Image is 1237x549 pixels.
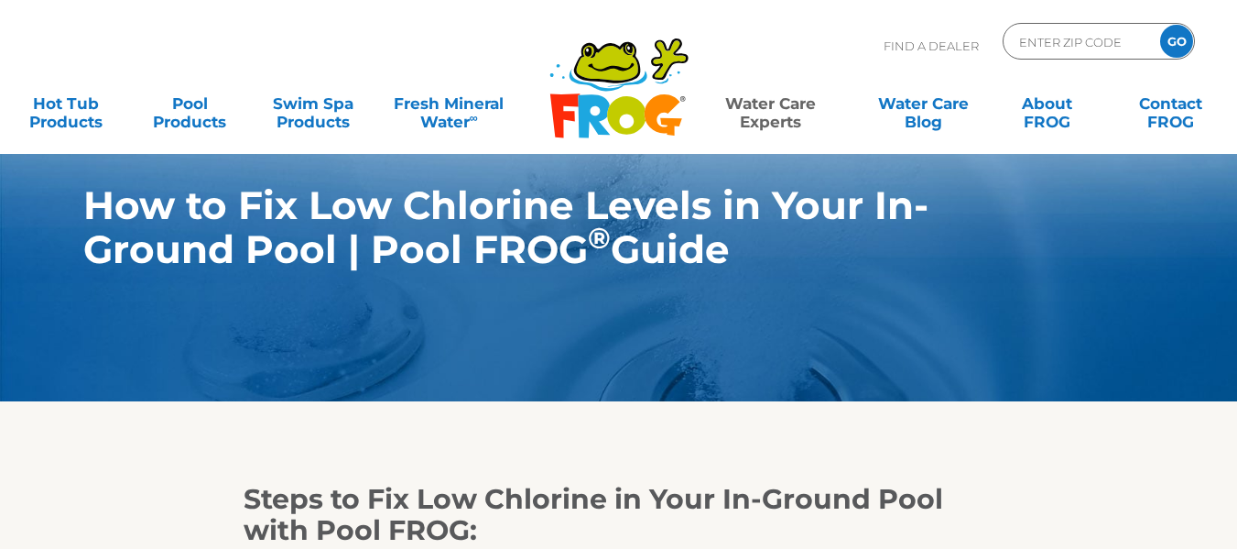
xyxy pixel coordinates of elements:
p: Find A Dealer [884,23,979,69]
input: Zip Code Form [1017,28,1141,55]
a: PoolProducts [142,85,238,122]
a: Swim SpaProducts [266,85,362,122]
input: GO [1160,25,1193,58]
sup: ® [588,221,611,256]
a: Hot TubProducts [18,85,114,122]
a: AboutFROG [999,85,1095,122]
a: Fresh MineralWater∞ [389,85,509,122]
strong: Steps to Fix Low Chlorine in Your In-Ground Pool with Pool FROG: [244,482,943,547]
h1: How to Fix Low Chlorine Levels in Your In-Ground Pool | Pool FROG Guide [83,183,1069,271]
a: Water CareExperts [692,85,848,122]
a: ContactFROG [1123,85,1219,122]
a: Water CareBlog [875,85,971,122]
sup: ∞ [470,111,478,125]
